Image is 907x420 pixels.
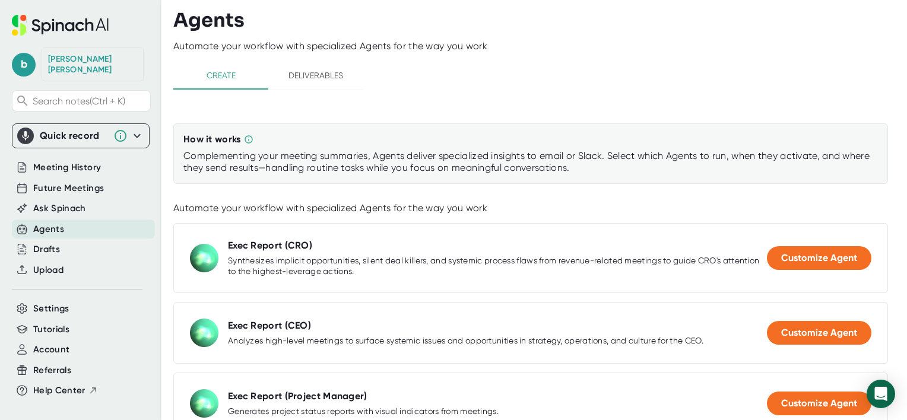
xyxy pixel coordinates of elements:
svg: Complementing your meeting summaries, Agents deliver specialized insights to email or Slack. Sele... [244,135,253,144]
span: Customize Agent [781,252,857,263]
div: Quick record [40,130,107,142]
div: Generates project status reports with visual indicators from meetings. [228,406,499,417]
button: Customize Agent [767,321,871,345]
div: Quick record [17,124,144,148]
span: Deliverables [275,68,356,83]
span: Customize Agent [781,397,857,409]
span: b [12,53,36,77]
div: Exec Report (Project Manager) [228,390,367,402]
button: Customize Agent [767,392,871,415]
span: Search notes (Ctrl + K) [33,96,147,107]
button: Future Meetings [33,182,104,195]
span: Create [180,68,261,83]
div: Exec Report (CEO) [228,320,311,332]
div: Synthesizes implicit opportunities, silent deal killers, and systemic process flaws from revenue-... [228,256,767,276]
div: How it works [183,133,241,145]
button: Account [33,343,69,357]
button: Meeting History [33,161,101,174]
button: Ask Spinach [33,202,86,215]
button: Drafts [33,243,60,256]
img: Exec Report (CEO) [190,319,218,347]
img: Exec Report (Project Manager) [190,389,218,418]
img: Exec Report (CRO) [190,244,218,272]
div: Byron Smith [48,54,137,75]
div: Analyzes high-level meetings to surface systemic issues and opportunities in strategy, operations... [228,336,703,346]
button: Agents [33,222,64,236]
button: Help Center [33,384,98,397]
button: Referrals [33,364,71,377]
div: Automate your workflow with specialized Agents for the way you work [173,202,888,214]
button: Customize Agent [767,246,871,270]
span: Customize Agent [781,327,857,338]
h3: Agents [173,9,245,31]
button: Settings [33,302,69,316]
div: Exec Report (CRO) [228,240,312,252]
button: Tutorials [33,323,69,336]
button: Upload [33,263,64,277]
div: Automate your workflow with specialized Agents for the way you work [173,40,907,52]
span: Help Center [33,384,85,397]
div: Complementing your meeting summaries, Agents deliver specialized insights to email or Slack. Sele... [183,150,878,174]
div: Open Intercom Messenger [867,380,895,408]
